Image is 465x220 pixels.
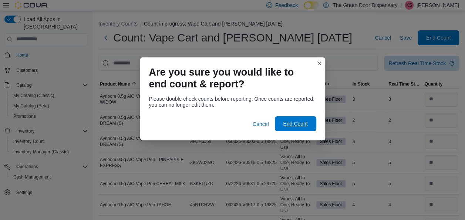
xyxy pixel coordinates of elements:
button: Closes this modal window [315,59,324,68]
div: Please double check counts before reporting. Once counts are reported, you can no longer edit them. [149,96,316,108]
span: Cancel [253,120,269,128]
button: Cancel [250,117,272,131]
button: End Count [275,116,316,131]
span: End Count [283,120,307,127]
h1: Are you sure you would like to end count & report? [149,66,310,90]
